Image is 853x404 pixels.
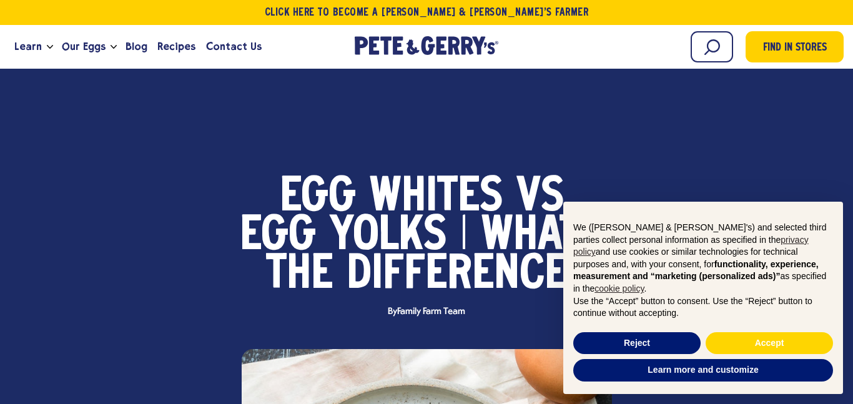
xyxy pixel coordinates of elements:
a: Learn [9,30,47,64]
span: Yolks [330,217,446,256]
span: Whites [370,179,503,217]
a: Our Eggs [57,30,111,64]
span: Egg [280,179,356,217]
button: Learn more and customize [573,359,833,382]
p: We ([PERSON_NAME] & [PERSON_NAME]'s) and selected third parties collect personal information as s... [573,222,833,295]
span: Learn [14,39,42,54]
span: By [382,307,471,317]
span: the [266,256,333,295]
p: Use the “Accept” button to consent. Use the “Reject” button to continue without accepting. [573,295,833,320]
span: Recipes [157,39,195,54]
a: Find in Stores [746,31,844,62]
span: Difference? [347,256,588,295]
span: Contact Us [206,39,262,54]
button: Open the dropdown menu for Learn [47,45,53,49]
a: Blog [121,30,152,64]
button: Reject [573,332,701,355]
span: Find in Stores [763,40,827,57]
button: Open the dropdown menu for Our Eggs [111,45,117,49]
a: cookie policy [594,283,644,293]
span: vs. [516,179,573,217]
a: Recipes [152,30,200,64]
span: What's [481,217,613,256]
span: Egg [240,217,316,256]
a: Contact Us [201,30,267,64]
div: Notice [553,192,853,404]
span: | [460,217,468,256]
button: Accept [706,332,833,355]
span: Our Eggs [62,39,106,54]
span: Blog [126,39,147,54]
span: Family Farm Team [397,307,465,317]
input: Search [691,31,733,62]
